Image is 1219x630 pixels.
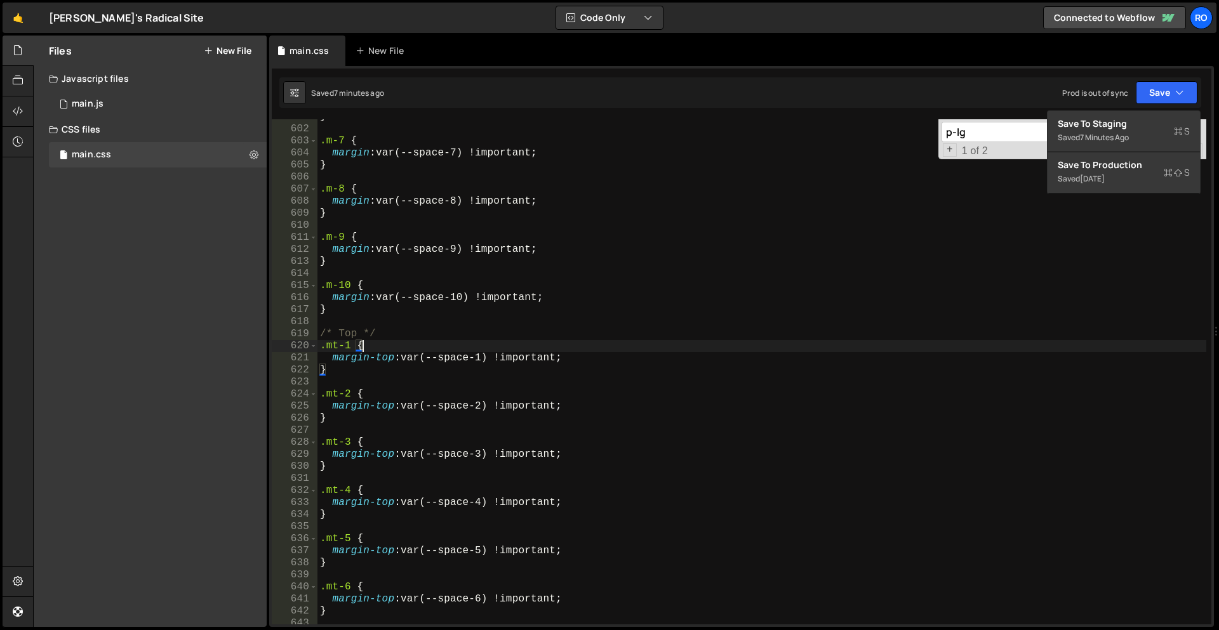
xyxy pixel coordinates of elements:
[272,593,317,605] div: 641
[272,617,317,629] div: 643
[34,117,267,142] div: CSS files
[356,44,409,57] div: New File
[290,44,329,57] div: main.css
[49,10,204,25] div: [PERSON_NAME]'s Radical Site
[3,3,34,33] a: 🤙
[311,88,384,98] div: Saved
[957,145,993,157] span: 1 of 2
[272,292,317,304] div: 616
[272,485,317,497] div: 632
[272,400,317,412] div: 625
[272,195,317,207] div: 608
[1174,125,1190,138] span: S
[272,557,317,569] div: 638
[272,605,317,617] div: 642
[272,304,317,316] div: 617
[1062,88,1128,98] div: Prod is out of sync
[272,123,317,135] div: 602
[1043,6,1186,29] a: Connected to Webflow
[49,44,72,58] h2: Files
[272,545,317,557] div: 637
[272,424,317,436] div: 627
[272,352,317,364] div: 621
[1080,132,1129,143] div: 7 minutes ago
[272,147,317,159] div: 604
[272,207,317,220] div: 609
[272,436,317,449] div: 628
[34,66,267,91] div: Javascript files
[272,449,317,461] div: 629
[272,135,317,147] div: 603
[272,316,317,328] div: 618
[272,581,317,593] div: 640
[1047,110,1201,194] div: Code Only
[272,569,317,581] div: 639
[272,244,317,256] div: 612
[272,364,317,376] div: 622
[72,98,103,110] div: main.js
[334,88,384,98] div: 7 minutes ago
[1058,130,1190,145] div: Saved
[1048,152,1200,194] button: Save to ProductionS Saved[DATE]
[942,122,1122,142] input: Search for
[272,256,317,268] div: 613
[272,183,317,195] div: 607
[943,143,957,157] span: Toggle Replace mode
[272,159,317,171] div: 605
[49,91,267,117] div: 16726/45737.js
[72,149,111,161] div: main.css
[272,340,317,352] div: 620
[1058,159,1190,171] div: Save to Production
[272,171,317,183] div: 606
[272,328,317,340] div: 619
[1048,111,1200,152] button: Save to StagingS Saved7 minutes ago
[49,142,267,167] div: 16726/45739.css
[272,280,317,292] div: 615
[1058,117,1190,130] div: Save to Staging
[1136,81,1197,104] button: Save
[1080,173,1105,184] div: [DATE]
[272,473,317,485] div: 631
[272,461,317,473] div: 630
[272,376,317,388] div: 623
[272,509,317,521] div: 634
[1190,6,1213,29] a: Ro
[272,388,317,400] div: 624
[272,232,317,244] div: 611
[272,220,317,232] div: 610
[204,46,251,56] button: New File
[272,268,317,280] div: 614
[1164,166,1190,179] span: S
[272,521,317,533] div: 635
[272,497,317,509] div: 633
[272,412,317,424] div: 626
[272,533,317,545] div: 636
[1058,171,1190,187] div: Saved
[556,6,663,29] button: Code Only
